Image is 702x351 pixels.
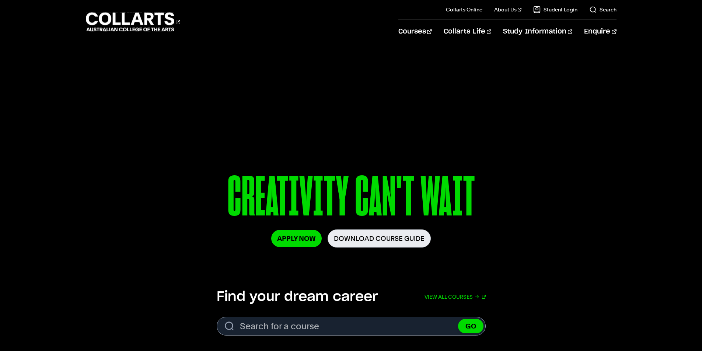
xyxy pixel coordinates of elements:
div: Go to homepage [86,11,180,32]
input: Search for a course [217,317,486,336]
a: View all courses [425,289,486,305]
a: Student Login [533,6,577,13]
form: Search [217,317,486,336]
h2: Find your dream career [217,289,378,305]
p: CREATIVITY CAN'T WAIT [145,169,556,229]
a: Search [589,6,617,13]
a: Collarts Life [444,20,491,44]
a: Courses [398,20,432,44]
a: Apply Now [271,230,322,247]
a: Enquire [584,20,616,44]
button: GO [458,319,483,333]
a: About Us [494,6,521,13]
a: Study Information [503,20,572,44]
a: Collarts Online [446,6,482,13]
a: Download Course Guide [328,229,431,248]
